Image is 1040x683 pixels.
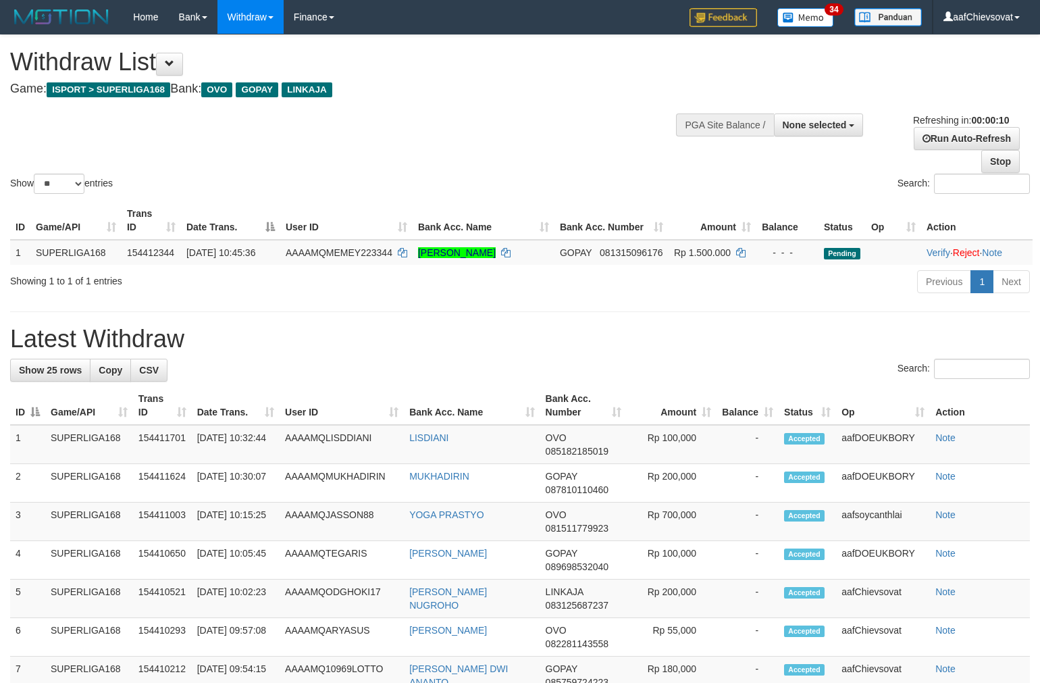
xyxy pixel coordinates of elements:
td: aafDOEUKBORY [836,541,930,580]
td: Rp 100,000 [627,541,717,580]
span: ISPORT > SUPERLIGA168 [47,82,170,97]
span: Rp 1.500.000 [674,247,731,258]
th: Amount: activate to sort column ascending [627,386,717,425]
a: Note [982,247,1002,258]
h4: Game: Bank: [10,82,680,96]
th: Op: activate to sort column ascending [866,201,921,240]
td: AAAAMQMUKHADIRIN [280,464,404,503]
td: AAAAMQODGHOKI17 [280,580,404,618]
td: 2 [10,464,45,503]
span: LINKAJA [282,82,332,97]
td: AAAAMQARYASUS [280,618,404,657]
img: MOTION_logo.png [10,7,113,27]
img: Button%20Memo.svg [777,8,834,27]
span: Pending [824,248,860,259]
td: Rp 200,000 [627,464,717,503]
th: Status: activate to sort column ascending [779,386,836,425]
td: 154410521 [133,580,192,618]
span: Copy 089698532040 to clipboard [546,561,608,572]
a: Note [935,548,956,559]
span: Accepted [784,626,825,637]
td: SUPERLIGA168 [30,240,122,265]
td: aafDOEUKBORY [836,464,930,503]
span: Accepted [784,433,825,445]
th: Balance: activate to sort column ascending [717,386,779,425]
td: AAAAMQJASSON88 [280,503,404,541]
span: Copy 081511779923 to clipboard [546,523,608,534]
td: [DATE] 10:05:45 [192,541,280,580]
td: aafsoycanthlai [836,503,930,541]
th: Date Trans.: activate to sort column ascending [192,386,280,425]
a: Note [935,471,956,482]
span: 34 [825,3,843,16]
span: OVO [546,432,567,443]
td: 1 [10,425,45,464]
th: Trans ID: activate to sort column ascending [133,386,192,425]
a: Note [935,509,956,520]
span: 154412344 [127,247,174,258]
a: LISDIANI [409,432,448,443]
span: Copy 083125687237 to clipboard [546,600,608,611]
a: 1 [970,270,993,293]
div: - - - [762,246,813,259]
td: [DATE] 10:02:23 [192,580,280,618]
a: [PERSON_NAME] [418,247,496,258]
label: Show entries [10,174,113,194]
td: 154410293 [133,618,192,657]
span: Accepted [784,510,825,522]
span: AAAAMQMEMEY223344 [286,247,392,258]
a: Stop [981,150,1020,173]
span: Copy [99,365,122,376]
select: Showentries [34,174,84,194]
input: Search: [934,174,1030,194]
td: - [717,425,779,464]
td: 154411624 [133,464,192,503]
a: Note [935,432,956,443]
span: Show 25 rows [19,365,82,376]
span: GOPAY [236,82,278,97]
td: SUPERLIGA168 [45,541,133,580]
a: Show 25 rows [10,359,90,382]
th: Op: activate to sort column ascending [836,386,930,425]
td: - [717,580,779,618]
a: Copy [90,359,131,382]
a: [PERSON_NAME] NUGROHO [409,586,487,611]
td: - [717,464,779,503]
span: Accepted [784,472,825,483]
th: Action [921,201,1033,240]
th: Bank Acc. Number: activate to sort column ascending [554,201,669,240]
th: Action [930,386,1030,425]
td: Rp 100,000 [627,425,717,464]
span: Copy 085182185019 to clipboard [546,446,608,457]
span: OVO [546,625,567,636]
div: Showing 1 to 1 of 1 entries [10,269,423,288]
span: None selected [783,120,847,130]
a: Reject [953,247,980,258]
td: 154411701 [133,425,192,464]
span: Accepted [784,549,825,560]
th: Bank Acc. Number: activate to sort column ascending [540,386,627,425]
span: Accepted [784,587,825,599]
img: panduan.png [854,8,922,26]
th: Game/API: activate to sort column ascending [45,386,133,425]
td: SUPERLIGA168 [45,425,133,464]
td: SUPERLIGA168 [45,464,133,503]
span: GOPAY [546,471,577,482]
td: 3 [10,503,45,541]
strong: 00:00:10 [971,115,1009,126]
td: - [717,541,779,580]
td: 5 [10,580,45,618]
td: SUPERLIGA168 [45,618,133,657]
td: - [717,503,779,541]
span: GOPAY [560,247,592,258]
h1: Withdraw List [10,49,680,76]
td: - [717,618,779,657]
label: Search: [898,359,1030,379]
a: CSV [130,359,167,382]
a: YOGA PRASTYO [409,509,484,520]
td: Rp 200,000 [627,580,717,618]
button: None selected [774,113,864,136]
a: Note [935,586,956,597]
a: Next [993,270,1030,293]
td: [DATE] 10:15:25 [192,503,280,541]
